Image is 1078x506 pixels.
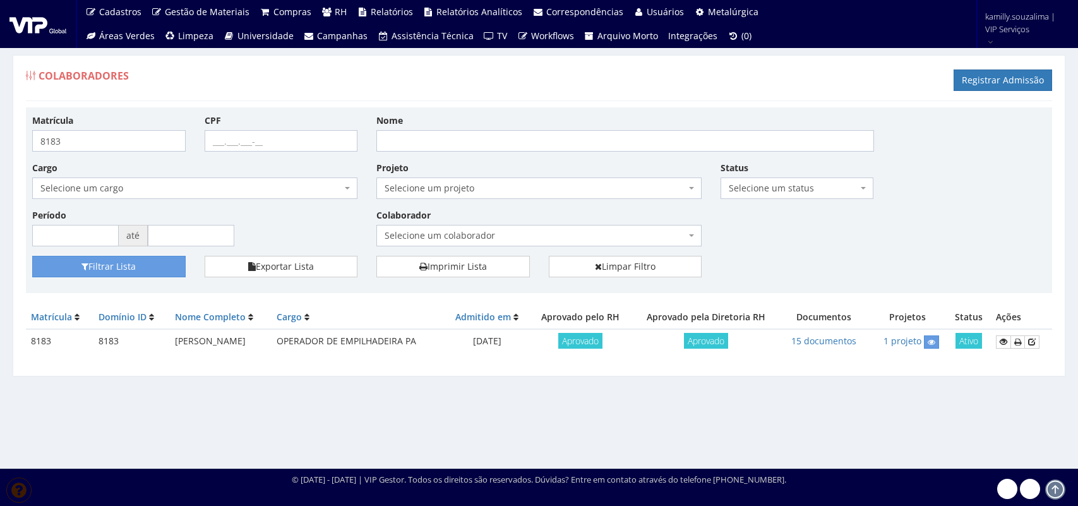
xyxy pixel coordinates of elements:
[80,24,160,48] a: Áreas Verdes
[385,229,686,242] span: Selecione um colaborador
[40,182,342,195] span: Selecione um cargo
[684,333,728,349] span: Aprovado
[376,178,702,199] span: Selecione um projeto
[549,256,702,277] a: Limpar Filtro
[237,30,294,42] span: Universidade
[99,30,155,42] span: Áreas Verdes
[529,306,632,329] th: Aprovado pelo RH
[99,6,141,18] span: Cadastros
[721,162,748,174] label: Status
[729,182,858,195] span: Selecione um status
[708,6,758,18] span: Metalúrgica
[31,311,72,323] a: Matrícula
[99,311,147,323] a: Domínio ID
[376,162,409,174] label: Projeto
[175,311,246,323] a: Nome Completo
[32,114,73,127] label: Matrícula
[781,306,868,329] th: Documentos
[165,6,249,18] span: Gestão de Materiais
[445,329,529,354] td: [DATE]
[39,69,129,83] span: Colaboradores
[647,6,684,18] span: Usuários
[292,474,786,486] div: © [DATE] - [DATE] | VIP Gestor. Todos os direitos são reservados. Dúvidas? Entre em contato atrav...
[985,10,1062,35] span: kamilly.souzalima | VIP Serviços
[579,24,664,48] a: Arquivo Morto
[9,15,66,33] img: logo
[205,130,358,152] input: ___.___.___-__
[219,24,299,48] a: Universidade
[160,24,219,48] a: Limpeza
[119,225,148,246] span: até
[512,24,579,48] a: Workflows
[663,24,722,48] a: Integrações
[32,256,186,277] button: Filtrar Lista
[392,30,474,42] span: Assistência Técnica
[299,24,373,48] a: Campanhas
[376,114,403,127] label: Nome
[546,6,623,18] span: Correspondências
[335,6,347,18] span: RH
[668,30,717,42] span: Integrações
[558,333,602,349] span: Aprovado
[32,209,66,222] label: Período
[954,69,1052,91] a: Registrar Admissão
[93,329,169,354] td: 8183
[178,30,213,42] span: Limpeza
[597,30,658,42] span: Arquivo Morto
[722,24,757,48] a: (0)
[205,256,358,277] button: Exportar Lista
[376,209,431,222] label: Colaborador
[455,311,511,323] a: Admitido em
[991,306,1052,329] th: Ações
[436,6,522,18] span: Relatórios Analíticos
[385,182,686,195] span: Selecione um projeto
[955,333,982,349] span: Ativo
[721,178,874,199] span: Selecione um status
[791,335,856,347] a: 15 documentos
[531,30,574,42] span: Workflows
[272,329,445,354] td: OPERADOR DE EMPILHADEIRA PA
[868,306,947,329] th: Projetos
[26,329,93,354] td: 8183
[205,114,221,127] label: CPF
[479,24,513,48] a: TV
[947,306,991,329] th: Status
[632,306,781,329] th: Aprovado pela Diretoria RH
[170,329,272,354] td: [PERSON_NAME]
[741,30,752,42] span: (0)
[883,335,921,347] a: 1 projeto
[317,30,368,42] span: Campanhas
[376,256,530,277] a: Imprimir Lista
[376,225,702,246] span: Selecione um colaborador
[371,6,413,18] span: Relatórios
[373,24,479,48] a: Assistência Técnica
[497,30,507,42] span: TV
[32,178,357,199] span: Selecione um cargo
[32,162,57,174] label: Cargo
[273,6,311,18] span: Compras
[277,311,302,323] a: Cargo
